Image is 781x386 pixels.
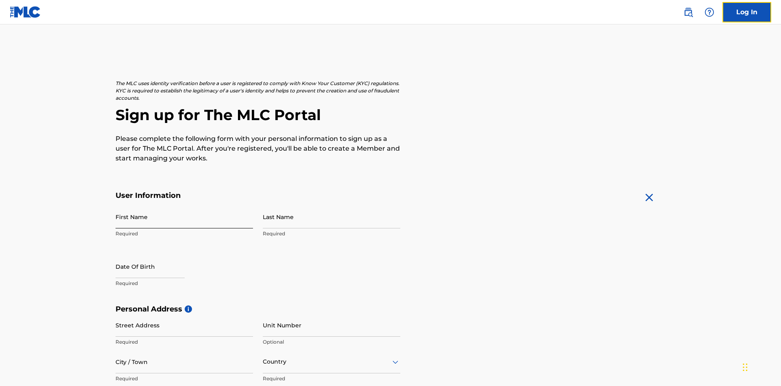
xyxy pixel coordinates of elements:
[263,230,400,237] p: Required
[743,355,748,379] div: Drag
[116,230,253,237] p: Required
[116,375,253,382] p: Required
[116,106,665,124] h2: Sign up for The MLC Portal
[116,305,665,314] h5: Personal Address
[263,338,400,346] p: Optional
[116,134,400,163] p: Please complete the following form with your personal information to sign up as a user for The ML...
[722,2,771,22] a: Log In
[705,7,714,17] img: help
[185,305,192,313] span: i
[263,375,400,382] p: Required
[116,338,253,346] p: Required
[683,7,693,17] img: search
[740,347,781,386] iframe: Chat Widget
[10,6,41,18] img: MLC Logo
[116,191,400,200] h5: User Information
[116,280,253,287] p: Required
[116,80,400,102] p: The MLC uses identity verification before a user is registered to comply with Know Your Customer ...
[701,4,718,20] div: Help
[680,4,696,20] a: Public Search
[643,191,656,204] img: close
